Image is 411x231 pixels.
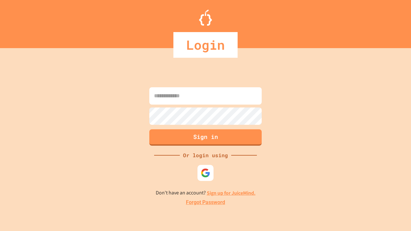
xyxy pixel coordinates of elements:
[180,151,231,159] div: Or login using
[149,129,262,146] button: Sign in
[173,32,238,58] div: Login
[156,189,256,197] p: Don't have an account?
[207,190,256,196] a: Sign up for JuiceMind.
[201,168,210,178] img: google-icon.svg
[199,10,212,26] img: Logo.svg
[186,199,225,206] a: Forgot Password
